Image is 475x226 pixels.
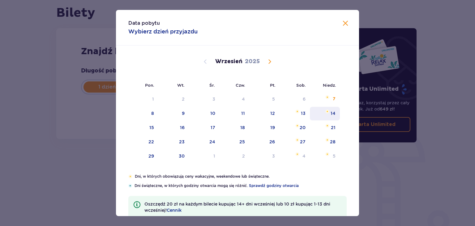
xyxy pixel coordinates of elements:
[249,93,279,106] td: Not available. piątek, 5 września 2025
[128,135,158,149] td: poniedziałek, 22 września 2025
[241,110,245,116] div: 11
[279,107,310,120] td: sobota, 13 września 2025
[182,96,185,102] div: 2
[279,135,310,149] td: sobota, 27 września 2025
[212,96,215,102] div: 3
[270,83,276,88] small: Pt.
[128,28,198,35] p: Wybierz dzień przyjazdu
[158,93,189,106] td: Not available. wtorek, 2 września 2025
[239,139,245,145] div: 25
[158,135,189,149] td: wtorek, 23 września 2025
[189,107,220,120] td: środa, 10 września 2025
[152,96,154,102] div: 1
[245,58,260,65] p: 2025
[310,107,340,120] td: niedziela, 14 września 2025
[145,83,154,88] small: Pon.
[179,139,185,145] div: 23
[189,121,220,135] td: środa, 17 września 2025
[209,83,215,88] small: Śr.
[220,121,250,135] td: czwartek, 18 września 2025
[182,110,185,116] div: 9
[270,124,275,131] div: 19
[300,139,306,145] div: 27
[209,139,215,145] div: 24
[310,121,340,135] td: niedziela, 21 września 2025
[272,96,275,102] div: 5
[323,83,336,88] small: Niedz.
[116,46,359,174] div: Calendar
[189,135,220,149] td: środa, 24 września 2025
[215,58,242,65] p: Wrzesień
[177,83,185,88] small: Wt.
[128,93,158,106] td: Not available. poniedziałek, 1 września 2025
[158,107,189,120] td: wtorek, 9 września 2025
[128,121,158,135] td: poniedziałek, 15 września 2025
[303,96,306,102] div: 6
[220,135,250,149] td: czwartek, 25 września 2025
[249,135,279,149] td: piątek, 26 września 2025
[270,110,275,116] div: 12
[128,107,158,120] td: poniedziałek, 8 września 2025
[189,93,220,106] td: Not available. środa, 3 września 2025
[220,107,250,120] td: czwartek, 11 września 2025
[301,110,306,116] div: 13
[249,121,279,135] td: piątek, 19 września 2025
[236,83,245,88] small: Czw.
[242,96,245,102] div: 4
[149,124,154,131] div: 15
[158,121,189,135] td: wtorek, 16 września 2025
[240,124,245,131] div: 18
[300,124,306,131] div: 20
[279,93,310,106] td: Not available. sobota, 6 września 2025
[269,139,275,145] div: 26
[310,135,340,149] td: niedziela, 28 września 2025
[310,93,340,106] td: niedziela, 7 września 2025
[249,107,279,120] td: piątek, 12 września 2025
[148,139,154,145] div: 22
[296,83,306,88] small: Sob.
[279,121,310,135] td: sobota, 20 września 2025
[180,124,185,131] div: 16
[220,93,250,106] td: Not available. czwartek, 4 września 2025
[211,124,215,131] div: 17
[151,110,154,116] div: 8
[210,110,215,116] div: 10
